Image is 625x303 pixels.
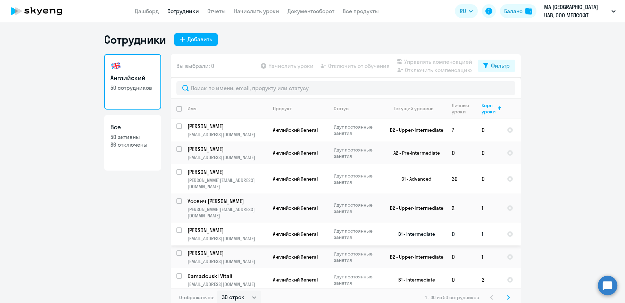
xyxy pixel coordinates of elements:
h3: Все [110,123,155,132]
div: Статус [334,105,349,112]
td: 3 [476,268,501,291]
p: Идут постоянные занятия [334,228,381,240]
span: Английский General [273,277,318,283]
span: Отображать по: [179,294,214,301]
button: RU [455,4,478,18]
p: Damadouski Vitali [187,272,266,280]
td: 0 [446,223,476,245]
p: [PERSON_NAME] [187,168,266,176]
p: MA [GEOGRAPHIC_DATA] UAB, ООО МЕЛСОФТ [544,3,609,19]
div: Личные уроки [452,102,476,115]
p: [PERSON_NAME] [187,122,266,130]
p: [PERSON_NAME] [187,249,266,257]
td: 0 [446,245,476,268]
span: Английский General [273,254,318,260]
a: Документооборот [287,8,334,15]
p: 50 сотрудников [110,84,155,92]
span: Английский General [273,176,318,182]
td: 7 [446,119,476,141]
a: [PERSON_NAME] [187,249,267,257]
p: [EMAIL_ADDRESS][DOMAIN_NAME] [187,258,267,265]
span: 1 - 30 из 50 сотрудников [425,294,479,301]
a: Отчеты [207,8,226,15]
p: [PERSON_NAME] [187,145,266,153]
p: Усович [PERSON_NAME] [187,197,266,205]
button: Добавить [174,33,218,46]
a: Damadouski Vitali [187,272,267,280]
span: Вы выбрали: 0 [176,62,214,70]
h1: Сотрудники [104,33,166,46]
img: english [110,60,122,71]
div: Имя [187,105,267,112]
a: [PERSON_NAME] [187,168,267,176]
td: B2 - Upper-Intermediate [382,245,446,268]
td: 1 [476,193,501,223]
span: Английский General [273,231,318,237]
div: Имя [187,105,197,112]
div: Личные уроки [452,102,469,115]
p: [PERSON_NAME] [187,226,266,234]
p: Идут постоянные занятия [334,251,381,263]
td: 1 [476,223,501,245]
td: B1 - Intermediate [382,268,446,291]
a: Дашборд [135,8,159,15]
span: Английский General [273,150,318,156]
td: 0 [476,141,501,164]
div: Баланс [504,7,523,15]
a: Все продукты [343,8,379,15]
td: B2 - Upper-Intermediate [382,119,446,141]
p: 86 отключены [110,141,155,148]
p: [EMAIL_ADDRESS][DOMAIN_NAME] [187,131,267,138]
td: 0 [446,268,476,291]
div: Продукт [273,105,328,112]
p: [EMAIL_ADDRESS][DOMAIN_NAME] [187,235,267,242]
div: Корп. уроки [482,102,495,115]
button: Фильтр [478,60,515,72]
p: Идут постоянные занятия [334,202,381,214]
button: MA [GEOGRAPHIC_DATA] UAB, ООО МЕЛСОФТ [541,3,619,19]
a: [PERSON_NAME] [187,226,267,234]
p: Идут постоянные занятия [334,173,381,185]
a: Начислить уроки [234,8,279,15]
p: Идут постоянные занятия [334,124,381,136]
p: [EMAIL_ADDRESS][DOMAIN_NAME] [187,154,267,161]
img: balance [525,8,532,15]
td: 30 [446,164,476,193]
span: RU [460,7,466,15]
a: Сотрудники [167,8,199,15]
div: Продукт [273,105,292,112]
td: 0 [476,164,501,193]
div: Добавить [187,35,212,43]
p: Идут постоянные занятия [334,274,381,286]
p: [EMAIL_ADDRESS][DOMAIN_NAME] [187,281,267,287]
td: B1 - Intermediate [382,223,446,245]
td: 0 [446,141,476,164]
p: [PERSON_NAME][EMAIL_ADDRESS][DOMAIN_NAME] [187,206,267,219]
td: 1 [476,245,501,268]
a: Английский50 сотрудников [104,54,161,110]
td: 2 [446,193,476,223]
div: Корп. уроки [482,102,501,115]
td: C1 - Advanced [382,164,446,193]
td: B2 - Upper-Intermediate [382,193,446,223]
td: 0 [476,119,501,141]
div: Фильтр [491,61,510,70]
span: Английский General [273,205,318,211]
p: [PERSON_NAME][EMAIL_ADDRESS][DOMAIN_NAME] [187,177,267,190]
button: Балансbalance [500,4,536,18]
div: Текущий уровень [394,105,433,112]
span: Английский General [273,127,318,133]
div: Текущий уровень [387,105,446,112]
input: Поиск по имени, email, продукту или статусу [176,81,515,95]
a: Все50 активны86 отключены [104,115,161,171]
a: [PERSON_NAME] [187,145,267,153]
p: Идут постоянные занятия [334,147,381,159]
a: [PERSON_NAME] [187,122,267,130]
a: Усович [PERSON_NAME] [187,197,267,205]
h3: Английский [110,73,155,83]
p: 50 активны [110,133,155,141]
td: A2 - Pre-Intermediate [382,141,446,164]
div: Статус [334,105,381,112]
